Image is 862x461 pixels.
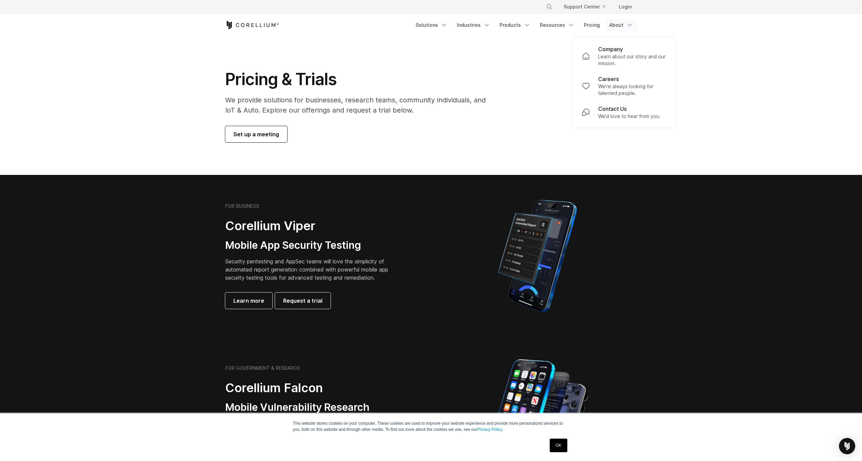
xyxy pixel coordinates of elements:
[293,420,569,433] p: This website stores cookies on your computer. These cookies are used to improve your website expe...
[605,19,637,31] a: About
[598,83,666,97] p: We're always looking for talented people.
[225,126,287,142] a: Set up a meeting
[576,101,671,124] a: Contact Us We’d love to hear from you.
[225,401,415,414] h3: Mobile Vulnerability Research
[613,1,637,13] a: Login
[225,293,272,309] a: Learn more
[496,19,534,31] a: Products
[576,71,671,101] a: Careers We're always looking for talented people.
[225,203,259,209] h6: FOR BUSINESS
[598,75,619,83] p: Careers
[225,380,415,396] h2: Corellium Falcon
[580,19,604,31] a: Pricing
[412,19,451,31] a: Solutions
[598,105,627,113] p: Contact Us
[225,257,399,282] p: Security pentesting and AppSec teams will love the simplicity of automated report generation comb...
[550,439,567,452] a: OK
[225,21,279,29] a: Corellium Home
[576,41,671,71] a: Company Learn about our story and our mission.
[412,19,637,31] div: Navigation Menu
[225,365,300,371] h6: FOR GOVERNMENT & RESEARCH
[225,218,399,234] h2: Corellium Viper
[598,53,666,67] p: Learn about our story and our mission.
[558,1,611,13] a: Support Center
[536,19,579,31] a: Resources
[839,438,855,454] div: Open Intercom Messenger
[225,95,495,115] p: We provide solutions for businesses, research teams, community individuals, and IoT & Auto. Explo...
[283,297,322,305] span: Request a trial
[486,197,588,315] img: Corellium MATRIX automated report on iPhone showing app vulnerability test results across securit...
[538,1,637,13] div: Navigation Menu
[453,19,494,31] a: Industries
[233,130,279,138] span: Set up a meeting
[275,293,331,309] a: Request a trial
[225,69,495,89] h1: Pricing & Trials
[477,427,503,432] a: Privacy Policy.
[225,239,399,252] h3: Mobile App Security Testing
[543,1,555,13] button: Search
[233,297,264,305] span: Learn more
[598,45,623,53] p: Company
[598,113,660,120] p: We’d love to hear from you.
